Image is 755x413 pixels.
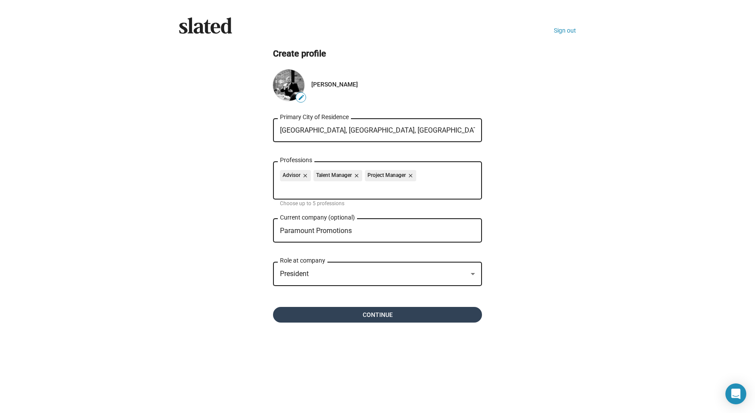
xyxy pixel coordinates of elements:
[311,81,482,88] div: [PERSON_NAME]
[300,172,308,180] mat-icon: close
[365,170,416,181] mat-chip: Project Manager
[313,170,362,181] mat-chip: Talent Manager
[406,172,414,180] mat-icon: close
[352,172,360,180] mat-icon: close
[280,200,344,207] mat-hint: Choose up to 5 professions
[273,48,482,60] h2: Create profile
[273,307,482,323] button: Continue
[280,307,475,323] span: Continue
[554,27,576,34] a: Sign out
[280,170,311,181] mat-chip: Advisor
[725,383,746,404] div: Open Intercom Messenger
[298,94,305,101] mat-icon: edit
[280,270,309,278] span: President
